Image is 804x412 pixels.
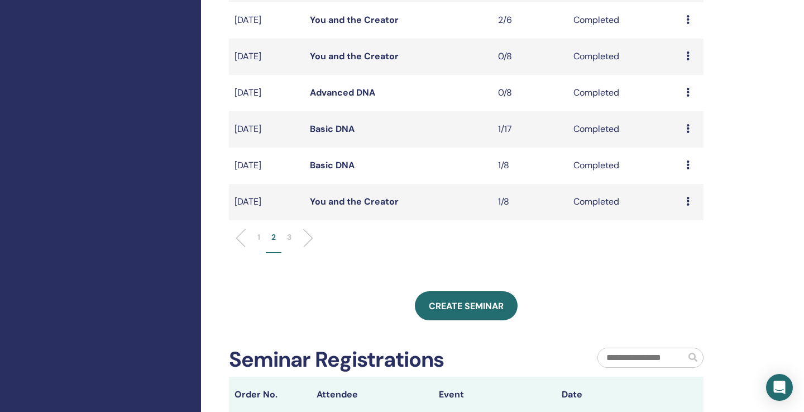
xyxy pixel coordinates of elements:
a: You and the Creator [310,50,399,62]
td: 1/8 [492,148,568,184]
div: Open Intercom Messenger [766,374,793,401]
td: [DATE] [229,148,304,184]
td: Completed [568,2,681,39]
p: 2 [271,231,276,243]
a: You and the Creator [310,196,399,207]
td: [DATE] [229,2,304,39]
p: 3 [287,231,291,243]
td: 1/17 [492,111,568,148]
td: 0/8 [492,75,568,111]
td: [DATE] [229,39,304,75]
td: [DATE] [229,75,304,111]
td: [DATE] [229,111,304,148]
td: [DATE] [229,184,304,220]
td: Completed [568,148,681,184]
a: Advanced DNA [310,87,375,98]
h2: Seminar Registrations [229,347,444,373]
span: Create seminar [429,300,504,312]
a: Basic DNA [310,123,355,135]
a: You and the Creator [310,14,399,26]
td: 2/6 [492,2,568,39]
a: Create seminar [415,291,518,320]
p: 1 [257,231,260,243]
a: Basic DNA [310,159,355,171]
td: Completed [568,75,681,111]
td: 1/8 [492,184,568,220]
td: Completed [568,111,681,148]
td: Completed [568,184,681,220]
td: 0/8 [492,39,568,75]
td: Completed [568,39,681,75]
